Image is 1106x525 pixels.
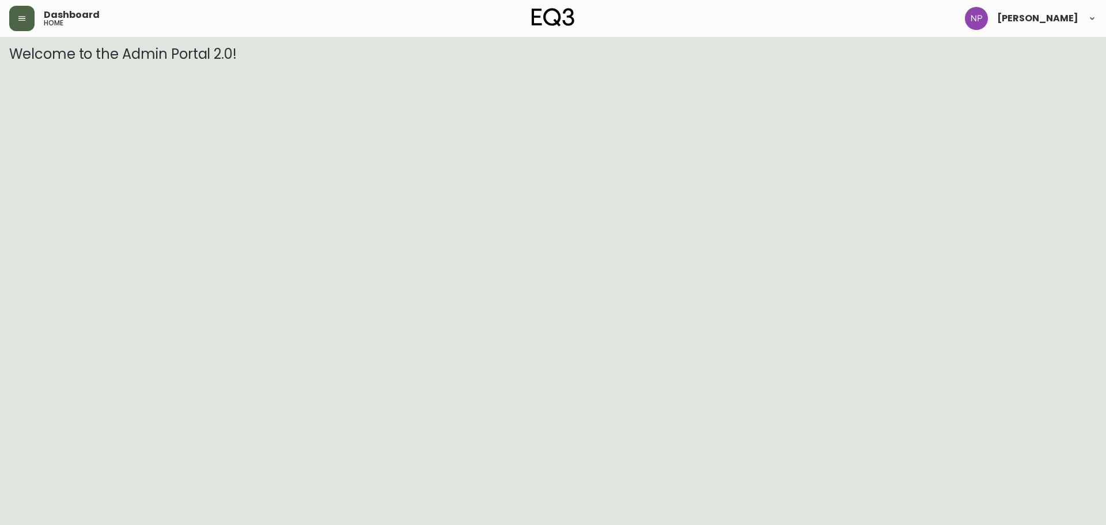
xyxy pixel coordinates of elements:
[997,14,1078,23] span: [PERSON_NAME]
[44,20,63,27] h5: home
[9,46,1097,62] h3: Welcome to the Admin Portal 2.0!
[532,8,574,27] img: logo
[44,10,100,20] span: Dashboard
[965,7,988,30] img: 50f1e64a3f95c89b5c5247455825f96f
